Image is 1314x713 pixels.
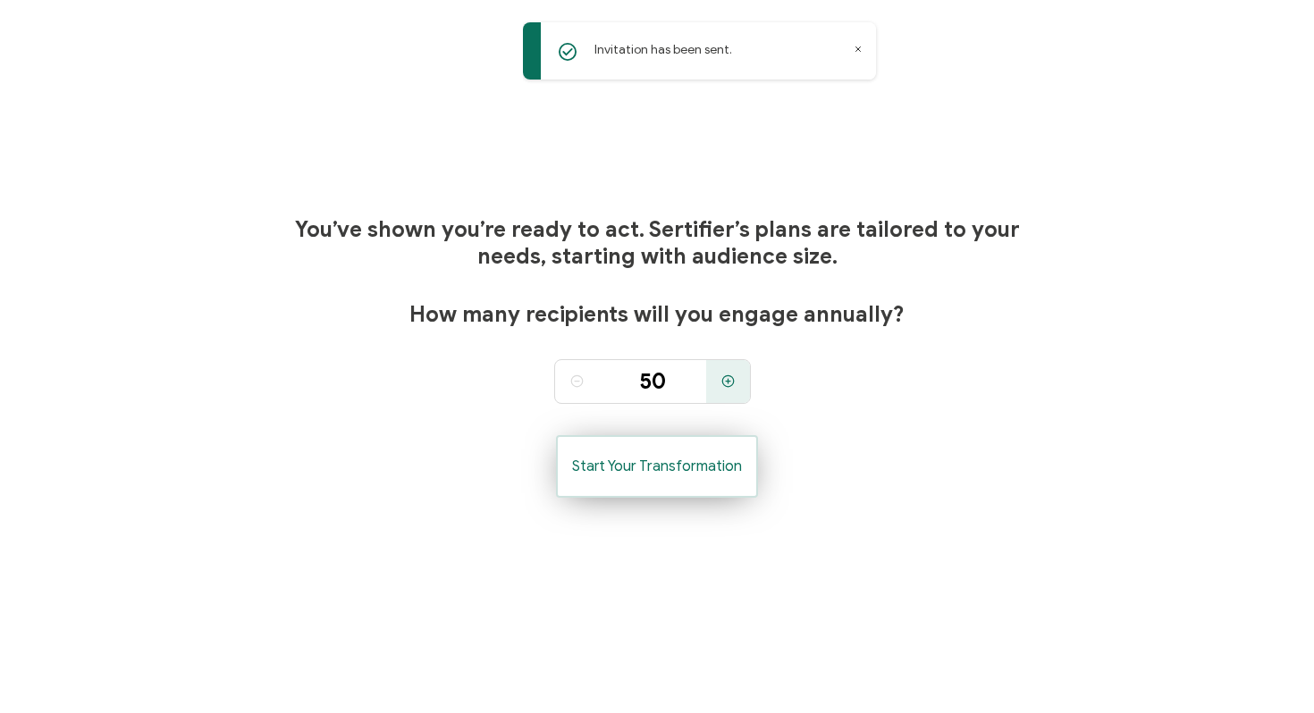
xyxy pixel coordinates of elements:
iframe: Chat Widget [1225,627,1314,713]
p: Invitation has been sent. [594,40,732,59]
h1: You’ve shown you’re ready to act. Sertifier’s plans are tailored to your needs, starting with aud... [263,216,1051,270]
span: Start Your Transformation [572,459,742,474]
button: Start Your Transformation [556,435,758,498]
span: How many recipients will you engage annually? [409,301,905,328]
